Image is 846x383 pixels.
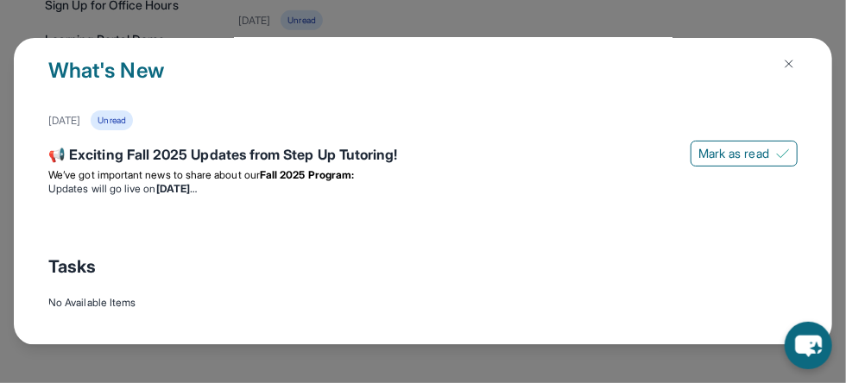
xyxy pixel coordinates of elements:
strong: Fall 2025 Program: [260,168,354,181]
li: Updates will go live on [48,182,798,196]
div: Unread [91,110,132,130]
button: chat-button [785,322,832,369]
h1: What's New [48,55,798,110]
button: Mark as read [691,141,798,166]
strong: [DATE] [156,182,197,195]
span: Mark as read [698,145,769,162]
img: Mark as read [776,147,790,160]
span: Tasks [48,254,96,279]
div: [DATE] [48,114,80,128]
img: Close Icon [782,57,796,71]
div: No Available Items [48,296,798,310]
div: 📢 Exciting Fall 2025 Updates from Step Up Tutoring! [48,144,798,168]
span: We’ve got important news to share about our [48,168,260,181]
